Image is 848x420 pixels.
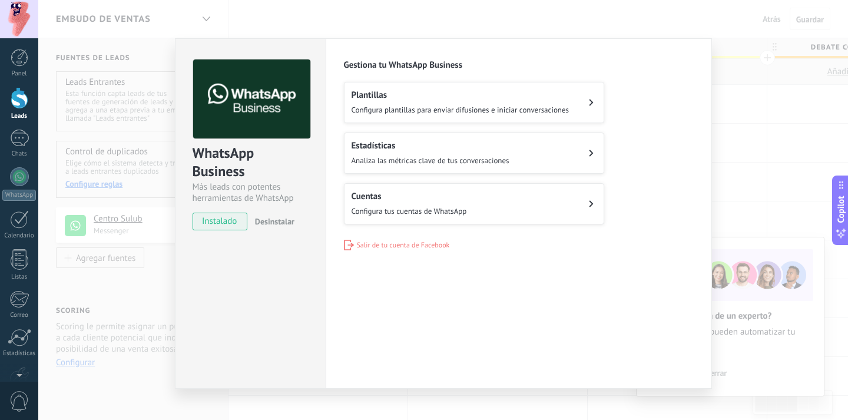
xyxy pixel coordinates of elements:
h2: Gestiona tu WhatsApp Business [344,59,694,71]
div: Estadísticas [2,350,37,358]
div: Panel [2,70,37,78]
span: Salir de tu cuenta de Facebook [357,241,450,250]
div: Leads [2,113,37,120]
img: logo_main.png [193,59,310,139]
div: Calendario [2,232,37,240]
button: PlantillasConfigura plantillas para enviar difusiones e iniciar conversaciones [344,82,604,123]
div: WhatsApp Business [193,144,309,181]
span: Desinstalar [255,216,294,227]
div: Correo [2,312,37,319]
div: WhatsApp [2,190,36,201]
span: Configura tus cuentas de WhatsApp [352,206,467,216]
h2: Cuentas [352,191,467,202]
span: Analiza las métricas clave de tus conversaciones [352,156,509,166]
span: instalado [193,213,247,230]
div: Chats [2,150,37,158]
span: Copilot [835,196,847,223]
div: Más leads con potentes herramientas de WhatsApp [193,181,309,204]
button: Salir de tu cuenta de Facebook [344,240,450,250]
button: EstadísticasAnaliza las métricas clave de tus conversaciones [344,133,604,174]
div: Listas [2,273,37,281]
h2: Plantillas [352,90,569,101]
button: CuentasConfigura tus cuentas de WhatsApp [344,183,604,224]
button: Desinstalar [250,213,294,230]
span: Configura plantillas para enviar difusiones e iniciar conversaciones [352,105,569,115]
h2: Estadísticas [352,140,509,151]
